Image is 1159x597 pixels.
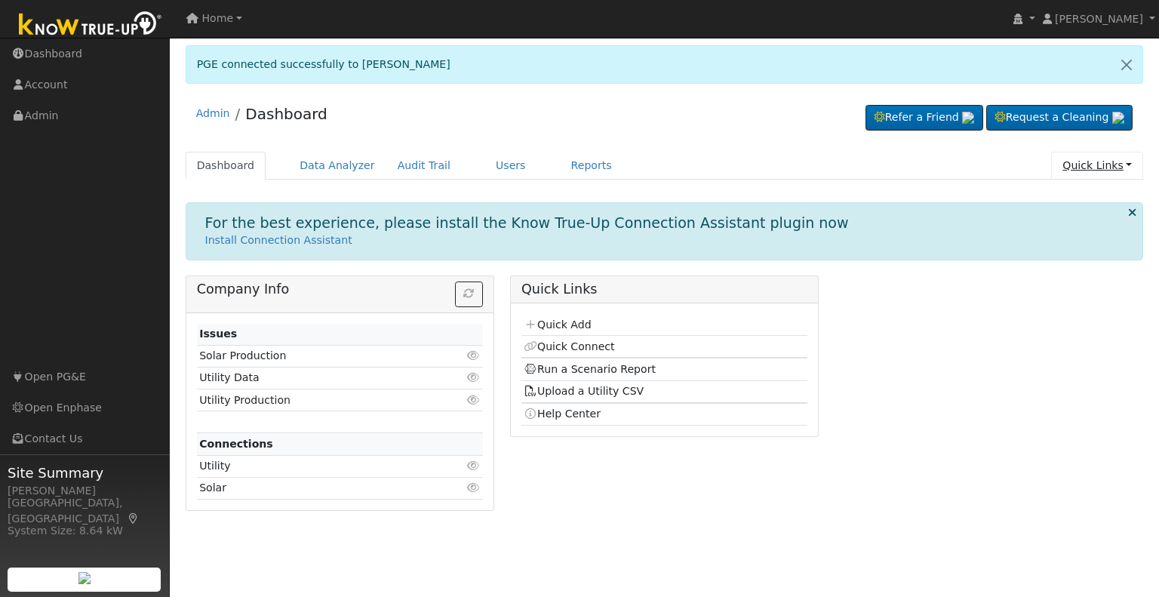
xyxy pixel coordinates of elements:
[986,105,1133,131] a: Request a Cleaning
[386,152,462,180] a: Audit Trail
[8,523,161,539] div: System Size: 8.64 kW
[962,112,974,124] img: retrieve
[865,105,983,131] a: Refer a Friend
[524,340,614,352] a: Quick Connect
[1051,152,1143,180] a: Quick Links
[202,12,234,24] span: Home
[205,214,849,232] h1: For the best experience, please install the Know True-Up Connection Assistant plugin now
[524,408,601,420] a: Help Center
[197,455,437,477] td: Utility
[524,385,644,397] a: Upload a Utility CSV
[521,282,807,297] h5: Quick Links
[78,572,91,584] img: retrieve
[467,482,481,493] i: Click to view
[197,389,437,411] td: Utility Production
[467,395,481,405] i: Click to view
[127,512,140,525] a: Map
[467,460,481,471] i: Click to view
[524,319,591,331] a: Quick Add
[11,8,170,42] img: Know True-Up
[199,328,237,340] strong: Issues
[197,477,437,499] td: Solar
[197,367,437,389] td: Utility Data
[8,495,161,527] div: [GEOGRAPHIC_DATA], [GEOGRAPHIC_DATA]
[245,105,327,123] a: Dashboard
[8,463,161,483] span: Site Summary
[467,372,481,383] i: Click to view
[560,152,623,180] a: Reports
[484,152,537,180] a: Users
[8,483,161,499] div: [PERSON_NAME]
[1111,46,1142,83] a: Close
[197,345,437,367] td: Solar Production
[199,438,273,450] strong: Connections
[1112,112,1124,124] img: retrieve
[1055,13,1143,25] span: [PERSON_NAME]
[186,152,266,180] a: Dashboard
[196,107,230,119] a: Admin
[467,350,481,361] i: Click to view
[205,234,352,246] a: Install Connection Assistant
[288,152,386,180] a: Data Analyzer
[186,45,1144,84] div: PGE connected successfully to [PERSON_NAME]
[524,363,656,375] a: Run a Scenario Report
[197,282,483,297] h5: Company Info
